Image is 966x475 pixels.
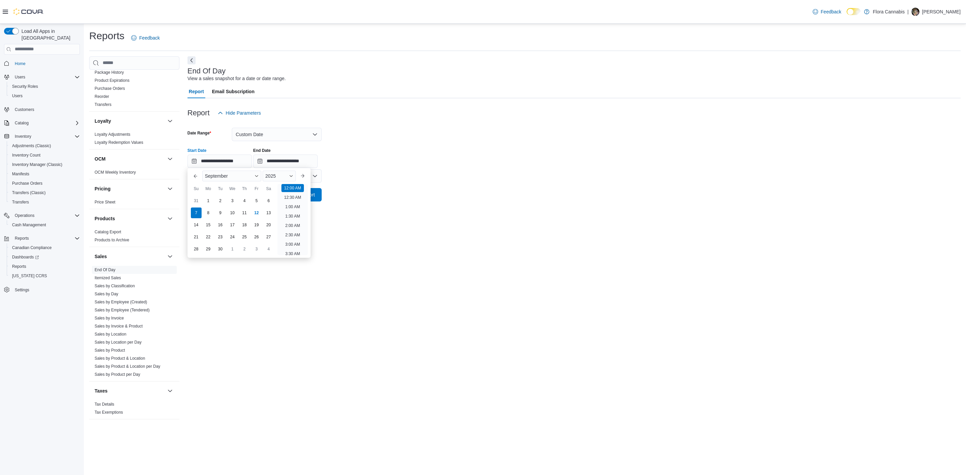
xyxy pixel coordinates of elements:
input: Press the down key to enter a popover containing a calendar. Press the escape key to close the po... [187,155,252,168]
a: Sales by Product [95,348,125,353]
a: Transfers [9,198,32,206]
span: Transfers (Classic) [12,190,46,195]
a: Inventory Manager (Classic) [9,161,65,169]
a: Security Roles [9,82,41,91]
a: Cash Management [9,221,49,229]
h3: End Of Day [187,67,226,75]
div: day-19 [251,220,262,230]
p: Flora Cannabis [873,8,905,16]
div: Sa [263,183,274,194]
a: Loyalty Redemption Values [95,140,143,145]
div: Loyalty [89,130,179,149]
a: Dashboards [9,253,42,261]
div: We [227,183,238,194]
button: OCM [95,156,165,162]
span: Manifests [9,170,80,178]
button: Home [1,59,83,68]
li: 3:30 AM [282,250,303,258]
button: Sales [95,253,165,260]
span: Inventory Count [9,151,80,159]
li: 3:00 AM [282,240,303,248]
span: Purchase Orders [12,181,43,186]
button: OCM [166,155,174,163]
button: [US_STATE] CCRS [7,271,83,281]
a: Sales by Product & Location [95,356,145,361]
div: day-21 [191,232,202,242]
input: Press the down key to open a popover containing a calendar. [253,155,318,168]
div: day-4 [263,244,274,254]
li: 2:30 AM [282,231,303,239]
p: | [907,8,909,16]
span: Customers [12,105,80,114]
button: Reports [12,234,32,242]
span: Sales by Employee (Tendered) [95,307,150,313]
div: day-31 [191,195,202,206]
a: Transfers [95,102,111,107]
span: Settings [15,287,29,293]
div: Products [89,228,179,247]
span: Adjustments (Classic) [12,143,51,149]
button: Taxes [95,388,165,394]
span: Cash Management [12,222,46,228]
span: Hide Parameters [226,110,261,116]
span: Reports [12,264,26,269]
span: Operations [12,212,80,220]
label: Start Date [187,148,207,153]
a: Reports [9,262,29,271]
div: day-27 [263,232,274,242]
a: Transfers (Classic) [9,189,48,197]
div: day-13 [263,207,274,218]
h3: Products [95,215,115,222]
button: Products [95,215,165,222]
button: Users [7,91,83,101]
label: Date Range [187,130,211,136]
a: Sales by Day [95,292,118,296]
div: day-23 [215,232,226,242]
a: Sales by Location per Day [95,340,142,345]
span: 2025 [265,173,276,179]
a: Sales by Classification [95,284,135,288]
span: Inventory [12,132,80,140]
a: Inventory Count [9,151,43,159]
span: Manifests [12,171,29,177]
div: day-3 [251,244,262,254]
button: Transfers [7,197,83,207]
div: day-25 [239,232,250,242]
span: Catalog [12,119,80,127]
span: Canadian Compliance [9,244,80,252]
h3: Sales [95,253,107,260]
a: Manifests [9,170,32,178]
button: Sales [166,252,174,260]
span: Tax Exemptions [95,410,123,415]
div: day-24 [227,232,238,242]
a: Feedback [810,5,844,18]
span: Security Roles [9,82,80,91]
span: Load All Apps in [GEOGRAPHIC_DATA] [19,28,80,41]
div: day-7 [191,207,202,218]
div: Taxes [89,400,179,419]
div: Button. Open the month selector. September is currently selected. [202,171,261,181]
a: Loyalty Adjustments [95,132,130,137]
button: Open list of options [312,173,318,179]
span: Sales by Employee (Created) [95,299,147,305]
button: Settings [1,285,83,294]
button: Cash Management [7,220,83,230]
a: Products to Archive [95,238,129,242]
span: Catalog Export [95,229,121,235]
span: Sales by Invoice & Product [95,323,143,329]
div: day-29 [203,244,214,254]
div: day-22 [203,232,214,242]
div: day-10 [227,207,238,218]
span: Sales by Product per Day [95,372,140,377]
button: Manifests [7,169,83,179]
span: September [205,173,228,179]
button: Next month [297,171,308,181]
div: day-12 [251,207,262,218]
span: Customers [15,107,34,112]
a: Price Sheet [95,200,115,204]
button: Users [12,73,28,81]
